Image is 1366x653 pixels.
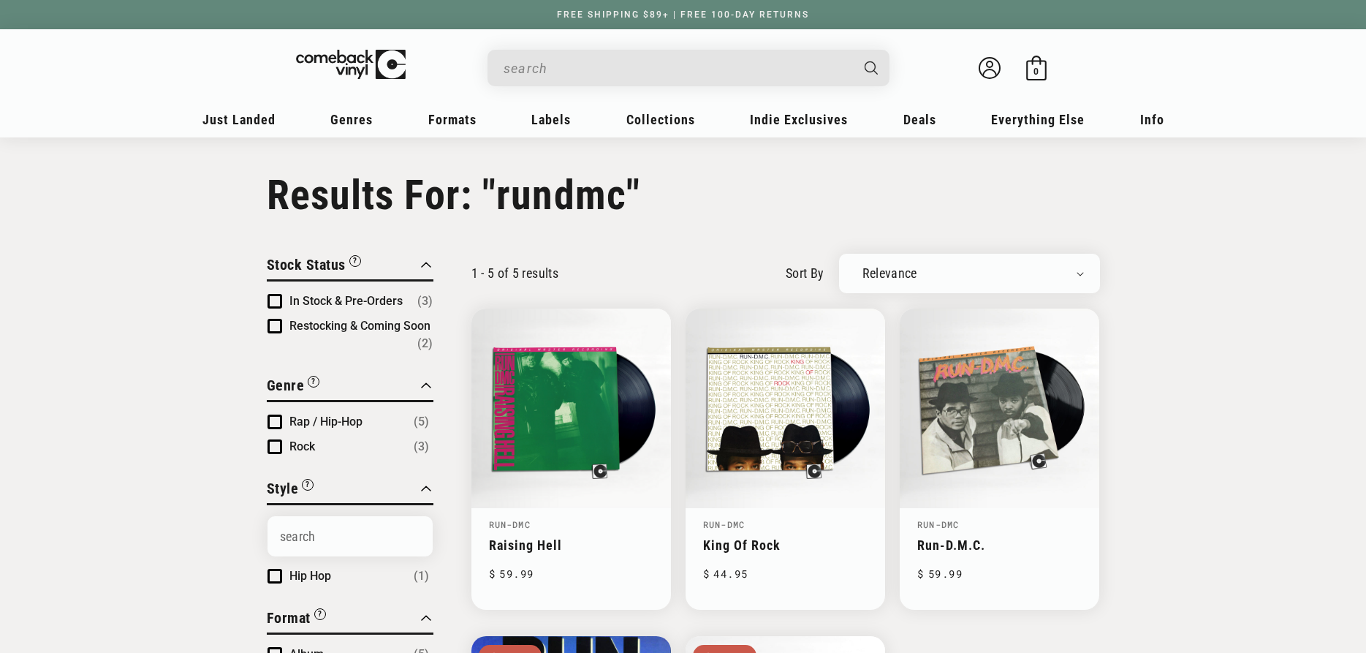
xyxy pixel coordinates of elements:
[917,537,1082,553] a: Run-D.M.C.
[626,112,695,127] span: Collections
[267,478,314,503] button: Filter by Style
[267,377,305,394] span: Genre
[991,112,1085,127] span: Everything Else
[267,609,311,627] span: Format
[1140,112,1164,127] span: Info
[267,171,1100,219] h1: Results For: "rundmc"
[489,518,531,530] a: Run-DMC
[851,50,891,86] button: Search
[414,567,429,585] span: Number of products: (1)
[267,256,346,273] span: Stock Status
[786,263,824,283] label: sort by
[289,319,430,333] span: Restocking & Coming Soon
[542,10,824,20] a: FREE SHIPPING $89+ | FREE 100-DAY RETURNS
[267,480,299,497] span: Style
[471,265,558,281] p: 1 - 5 of 5 results
[267,374,320,400] button: Filter by Genre
[202,112,276,127] span: Just Landed
[917,518,959,530] a: Run-DMC
[531,112,571,127] span: Labels
[330,112,373,127] span: Genres
[267,607,326,633] button: Filter by Format
[289,294,403,308] span: In Stock & Pre-Orders
[489,537,653,553] a: Raising Hell
[289,439,315,453] span: Rock
[504,53,850,83] input: search
[1033,66,1039,77] span: 0
[267,516,433,556] input: Search Options
[487,50,889,86] div: Search
[417,335,433,352] span: Number of products: (2)
[428,112,477,127] span: Formats
[417,292,433,310] span: Number of products: (3)
[414,438,429,456] span: Number of products: (3)
[703,537,868,553] a: King Of Rock
[289,415,363,429] span: Rap / Hip-Hop
[703,518,745,530] a: Run-DMC
[903,112,936,127] span: Deals
[414,413,429,431] span: Number of products: (5)
[267,254,361,279] button: Filter by Stock Status
[289,569,331,583] span: Hip Hop
[750,112,848,127] span: Indie Exclusives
